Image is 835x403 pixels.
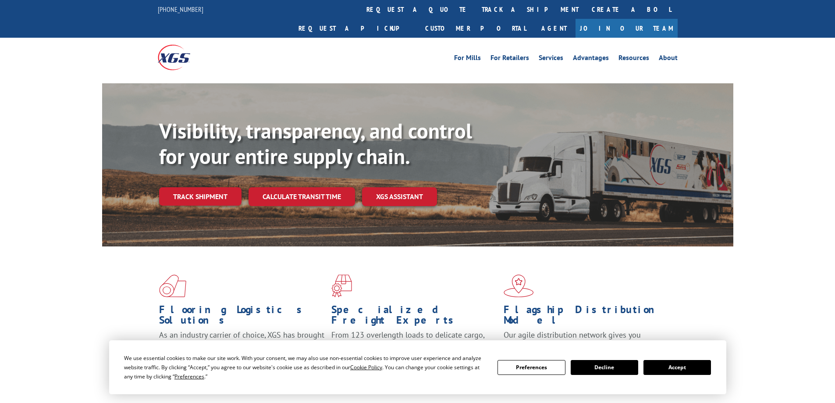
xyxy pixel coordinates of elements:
[331,330,497,369] p: From 123 overlength loads to delicate cargo, our experienced staff knows the best way to move you...
[576,19,678,38] a: Join Our Team
[124,353,487,381] div: We use essential cookies to make our site work. With your consent, we may also use non-essential ...
[659,54,678,64] a: About
[490,54,529,64] a: For Retailers
[539,54,563,64] a: Services
[331,275,352,297] img: xgs-icon-focused-on-flooring-red
[571,360,638,375] button: Decline
[643,360,711,375] button: Accept
[109,340,726,394] div: Cookie Consent Prompt
[159,187,242,206] a: Track shipment
[454,54,481,64] a: For Mills
[497,360,565,375] button: Preferences
[504,304,669,330] h1: Flagship Distribution Model
[331,304,497,330] h1: Specialized Freight Experts
[533,19,576,38] a: Agent
[504,275,534,297] img: xgs-icon-flagship-distribution-model-red
[159,304,325,330] h1: Flooring Logistics Solutions
[573,54,609,64] a: Advantages
[174,373,204,380] span: Preferences
[249,187,355,206] a: Calculate transit time
[350,364,382,371] span: Cookie Policy
[362,187,437,206] a: XGS ASSISTANT
[618,54,649,64] a: Resources
[419,19,533,38] a: Customer Portal
[159,275,186,297] img: xgs-icon-total-supply-chain-intelligence-red
[159,117,472,170] b: Visibility, transparency, and control for your entire supply chain.
[158,5,203,14] a: [PHONE_NUMBER]
[504,330,665,350] span: Our agile distribution network gives you nationwide inventory management on demand.
[292,19,419,38] a: Request a pickup
[159,330,324,361] span: As an industry carrier of choice, XGS has brought innovation and dedication to flooring logistics...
